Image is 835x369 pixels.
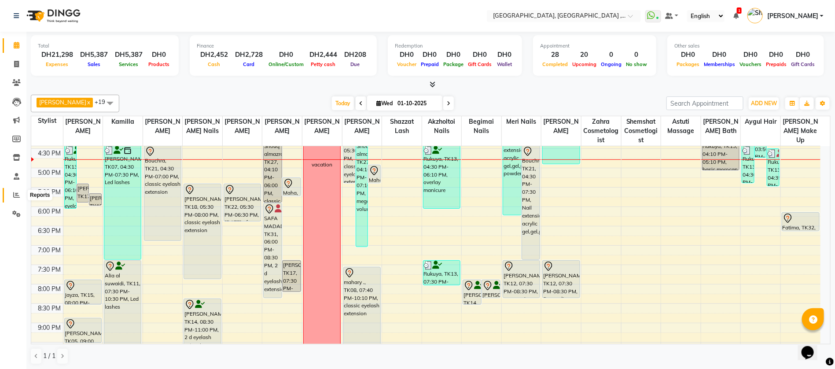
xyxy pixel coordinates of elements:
[751,100,777,107] span: ADD NEW
[494,50,515,60] div: DH0
[77,50,111,60] div: DH5,387
[306,50,341,60] div: DH2,444
[742,146,754,183] div: Rukuya, TK13, 04:30 PM-05:30 PM, hair Full color
[266,50,306,60] div: DH0
[747,8,763,23] img: Shahram
[117,61,141,67] span: Services
[495,61,514,67] span: Wallet
[737,61,764,67] span: Vouchers
[197,50,232,60] div: DH2,452
[543,261,579,298] div: [PERSON_NAME], TK12, 07:30 PM-08:30 PM, Spa pedicure
[441,61,466,67] span: Package
[581,116,621,146] span: zahra cosmetologist
[206,61,223,67] span: Cash
[702,50,737,60] div: DH0
[37,246,63,255] div: 7:00 PM
[37,304,63,313] div: 8:30 PM
[522,146,540,259] div: Bouchra, TK21, 04:30 PM-07:30 PM, Nail extension( acrylic gel,gel,polygel,acrygel)
[767,149,779,186] div: Rukuya, TK13, 04:35 PM-05:35 PM, hair Full color
[482,280,500,298] div: [PERSON_NAME], TK14, 08:00 PM-08:30 PM, Classic Manicure
[232,50,266,60] div: DH2,728
[798,334,826,360] iframe: chat widget
[767,11,818,21] span: [PERSON_NAME]
[37,207,63,216] div: 6:00 PM
[44,61,71,67] span: Expenses
[764,61,789,67] span: Prepaids
[39,99,86,106] span: [PERSON_NAME]
[283,261,301,292] div: [PERSON_NAME], TK17, 07:30 PM-08:20 PM, classic eyelash extension
[37,323,63,332] div: 9:00 PM
[441,50,466,60] div: DH0
[737,7,742,14] span: 1
[22,4,83,28] img: logo
[65,318,101,343] div: [PERSON_NAME], TK05, 09:00 PM-09:40 PM, eyebrow cleaning
[344,267,380,362] div: mahary ., TK08, 07:40 PM-10:10 PM, classic eyelash extension
[341,50,370,60] div: DH208
[789,61,817,67] span: Gift Cards
[674,50,702,60] div: DH0
[86,99,90,106] a: x
[599,50,624,60] div: 0
[223,116,262,137] span: [PERSON_NAME]
[37,284,63,294] div: 8:00 PM
[43,351,55,361] span: 1 / 1
[466,61,494,67] span: Gift Cards
[702,61,737,67] span: Memberships
[540,50,570,60] div: 28
[462,116,501,137] span: Begimai nails
[749,97,779,110] button: ADD NEW
[395,50,419,60] div: DH0
[37,226,63,236] div: 6:30 PM
[262,116,302,137] span: [PERSON_NAME]
[143,116,183,137] span: [PERSON_NAME]
[38,50,77,60] div: DH21,298
[463,280,481,304] div: [PERSON_NAME], TK14, 08:00 PM-08:40 PM, CLassic Pedicure
[103,116,143,127] span: Kamilla
[144,146,181,240] div: Bouchra, TK21, 04:30 PM-07:00 PM, classic eyelash extension
[661,116,701,137] span: Astuti massage
[395,42,515,50] div: Redemption
[781,116,820,146] span: [PERSON_NAME] make up
[423,146,460,208] div: Rukuya, TK13, 04:30 PM-06:10 PM, overlay manicure
[540,61,570,67] span: Completed
[332,96,354,110] span: Today
[342,116,382,137] span: [PERSON_NAME]
[104,146,141,259] div: [PERSON_NAME], TK07, 04:30 PM-07:30 PM, Led lashes
[89,194,101,205] div: [PERSON_NAME], TK17, 05:45 PM-06:05 PM, eyebrow color
[264,203,282,298] div: SAFA MADAD, TK31, 06:00 PM-08:30 PM, 2 d eyelash extension
[374,100,395,107] span: Wed
[309,61,338,67] span: Petty cash
[782,213,819,231] div: Fatima, TK32, 06:15 PM-06:45 PM, eyebrow threading
[382,116,422,137] span: Shazzat lash
[356,133,368,247] div: Shouq almazroue, TK27, 04:10 PM-07:10 PM, mega volume
[224,184,261,221] div: [PERSON_NAME], TK22, 05:30 PM-06:30 PM, [DATE] of service
[37,149,63,158] div: 4:30 PM
[419,61,441,67] span: Prepaid
[368,165,380,183] div: Maha, TK01, 05:00 PM-05:30 PM, 3 d eyelash extension
[312,161,332,169] div: vacation
[701,116,741,137] span: [PERSON_NAME] bath
[466,50,494,60] div: DH0
[395,61,419,67] span: Voucher
[146,61,172,67] span: Products
[302,116,342,137] span: [PERSON_NAME]
[283,178,301,196] div: Maha, TK01, 05:20 PM-05:50 PM, 3 d eyelash extension
[197,42,370,50] div: Finance
[111,50,146,60] div: DH5,387
[266,61,306,67] span: Online/Custom
[423,261,460,285] div: Rukuya, TK13, 07:30 PM-08:10 PM, CLassic Pedicure
[666,96,743,110] input: Search Appointment
[28,190,52,200] div: Reports
[733,12,739,20] a: 1
[570,61,599,67] span: Upcoming
[764,50,789,60] div: DH0
[540,42,649,50] div: Appointment
[38,42,172,50] div: Total
[737,50,764,60] div: DH0
[422,116,462,137] span: Akzholtoi nails
[570,50,599,60] div: 20
[37,168,63,177] div: 5:00 PM
[674,42,817,50] div: Other sales
[31,116,63,125] div: Stylist
[241,61,257,67] span: Card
